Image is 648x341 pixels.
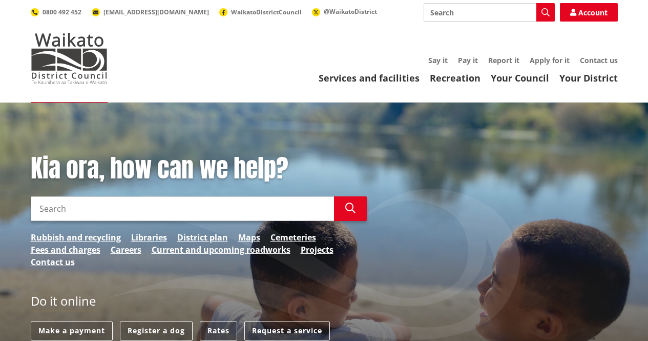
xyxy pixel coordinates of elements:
a: Your Council [491,72,549,84]
span: [EMAIL_ADDRESS][DOMAIN_NAME] [103,8,209,16]
a: Contact us [31,256,75,268]
a: Make a payment [31,322,113,340]
img: Waikato District Council - Te Kaunihera aa Takiwaa o Waikato [31,33,108,84]
a: Rates [200,322,237,340]
input: Search input [424,3,555,22]
input: Search input [31,196,334,221]
a: Report it [488,55,519,65]
a: Current and upcoming roadworks [152,244,290,256]
span: @WaikatoDistrict [324,7,377,16]
a: Recreation [430,72,480,84]
a: WaikatoDistrictCouncil [219,8,302,16]
a: Services and facilities [319,72,420,84]
a: Projects [301,244,333,256]
a: 0800 492 452 [31,8,81,16]
a: Request a service [244,322,330,340]
a: Maps [238,231,260,244]
a: Pay it [458,55,478,65]
span: WaikatoDistrictCouncil [231,8,302,16]
a: @WaikatoDistrict [312,7,377,16]
a: Account [560,3,618,22]
a: Fees and charges [31,244,100,256]
span: 0800 492 452 [43,8,81,16]
a: Cemeteries [270,231,316,244]
h1: Kia ora, how can we help? [31,154,367,184]
a: Rubbish and recycling [31,231,121,244]
a: Contact us [580,55,618,65]
a: [EMAIL_ADDRESS][DOMAIN_NAME] [92,8,209,16]
a: Register a dog [120,322,193,340]
a: Careers [111,244,141,256]
a: Say it [428,55,448,65]
a: Apply for it [530,55,570,65]
a: Libraries [131,231,167,244]
a: Your District [559,72,618,84]
a: District plan [177,231,228,244]
h2: Do it online [31,294,96,312]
